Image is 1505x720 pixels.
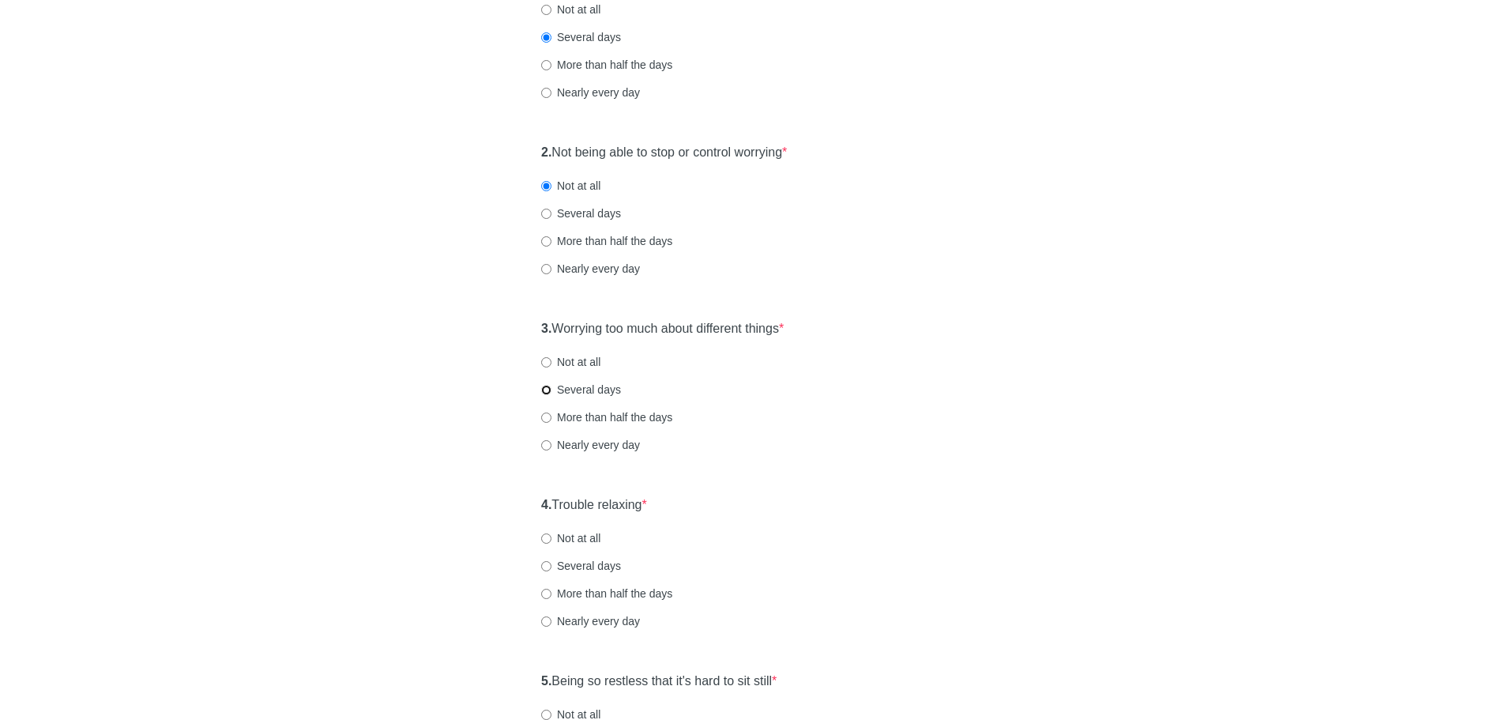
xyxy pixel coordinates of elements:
input: Not at all [541,181,551,191]
input: Several days [541,32,551,43]
label: Not at all [541,530,600,546]
label: Several days [541,382,621,398]
input: Several days [541,385,551,395]
label: Being so restless that it's hard to sit still [541,673,777,691]
strong: 5. [541,674,551,688]
input: Nearly every day [541,88,551,98]
label: More than half the days [541,409,672,425]
strong: 4. [541,498,551,511]
label: More than half the days [541,233,672,249]
label: Nearly every day [541,613,640,629]
label: Several days [541,558,621,574]
input: More than half the days [541,236,551,247]
label: Not at all [541,354,600,370]
input: Several days [541,561,551,571]
input: Not at all [541,5,551,15]
label: More than half the days [541,586,672,601]
label: Several days [541,205,621,221]
input: Nearly every day [541,440,551,450]
input: Not at all [541,533,551,544]
input: Nearly every day [541,616,551,627]
input: More than half the days [541,60,551,70]
input: Nearly every day [541,264,551,274]
label: Several days [541,29,621,45]
strong: 3. [541,322,551,335]
input: More than half the days [541,589,551,599]
label: Not at all [541,178,600,194]
input: Several days [541,209,551,219]
label: Not at all [541,2,600,17]
input: Not at all [541,357,551,368]
label: Nearly every day [541,437,640,453]
label: Trouble relaxing [541,496,647,515]
input: Not at all [541,710,551,720]
label: More than half the days [541,57,672,73]
label: Not being able to stop or control worrying [541,144,787,162]
strong: 2. [541,145,551,159]
label: Nearly every day [541,261,640,277]
input: More than half the days [541,413,551,423]
label: Worrying too much about different things [541,320,784,338]
label: Nearly every day [541,85,640,100]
